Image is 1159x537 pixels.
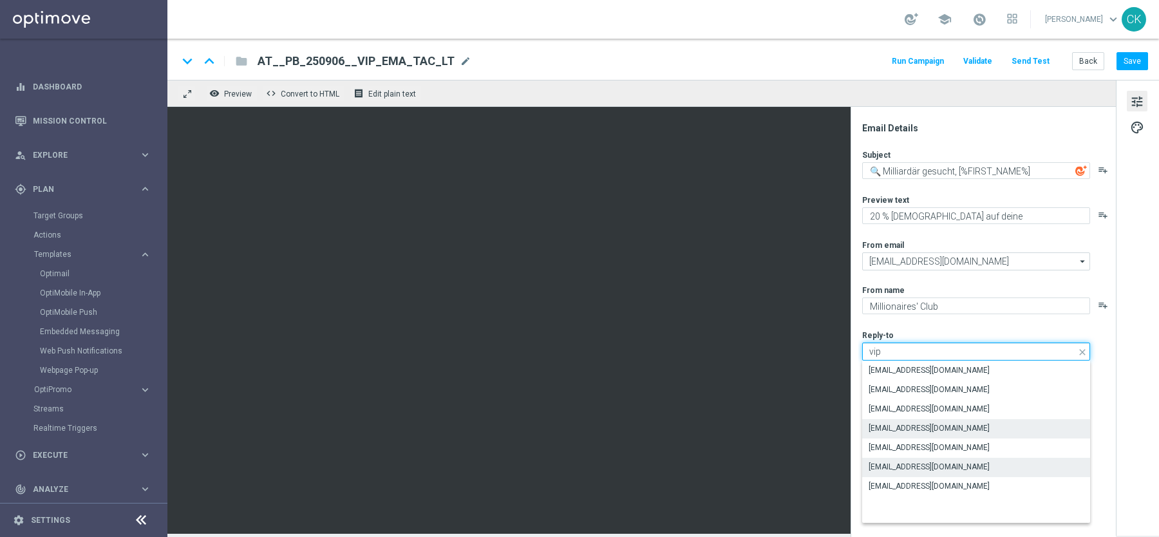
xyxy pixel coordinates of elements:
span: school [938,12,952,26]
a: Streams [33,404,134,414]
span: Execute [33,451,139,459]
div: [EMAIL_ADDRESS][DOMAIN_NAME] [869,384,990,395]
i: keyboard_arrow_right [139,449,151,461]
div: Press SPACE to select this row. [862,361,1090,381]
div: Analyze [15,484,139,495]
button: Mission Control [14,116,152,126]
div: Embedded Messaging [40,322,166,341]
div: [EMAIL_ADDRESS][DOMAIN_NAME] [869,403,990,415]
div: Press SPACE to select this row. [862,400,1090,419]
i: keyboard_arrow_right [139,483,151,495]
div: Email Details [862,122,1115,134]
span: Templates [34,250,126,258]
span: keyboard_arrow_down [1106,12,1120,26]
div: person_search Explore keyboard_arrow_right [14,150,152,160]
i: keyboard_arrow_down [178,52,197,71]
a: Dashboard [33,70,151,104]
span: Preview [224,89,252,99]
span: Validate [963,57,992,66]
button: play_circle_outline Execute keyboard_arrow_right [14,450,152,460]
button: Run Campaign [890,53,946,70]
i: settings [13,514,24,526]
div: Templates [33,245,166,380]
button: playlist_add [1098,300,1108,310]
label: Subject [862,150,890,160]
div: [EMAIL_ADDRESS][DOMAIN_NAME] [869,364,990,376]
a: Optimail [40,268,134,279]
div: Dashboard [15,70,151,104]
span: Edit plain text [368,89,416,99]
i: keyboard_arrow_up [200,52,219,71]
div: Actions [33,225,166,245]
div: Execute [15,449,139,461]
div: Press SPACE to deselect this row. [862,458,1090,477]
div: OptiMobile Push [40,303,166,322]
button: tune [1127,91,1147,111]
a: Actions [33,230,134,240]
div: [EMAIL_ADDRESS][DOMAIN_NAME] [869,422,990,434]
i: arrow_drop_down [1077,253,1089,270]
i: keyboard_arrow_right [139,149,151,161]
span: Explore [33,151,139,159]
a: Target Groups [33,211,134,221]
input: Quick find [862,343,1090,361]
button: OptiPromo keyboard_arrow_right [33,384,152,395]
label: Reply-to [862,330,894,341]
div: Realtime Triggers [33,419,166,438]
label: From name [862,285,905,296]
a: OptiMobile Push [40,307,134,317]
button: remove_red_eye Preview [206,85,258,102]
i: person_search [15,149,26,161]
div: [EMAIL_ADDRESS][DOMAIN_NAME] [869,442,990,453]
span: AT__PB_250906__VIP_EMA_TAC_LT [258,53,455,69]
button: equalizer Dashboard [14,82,152,92]
span: code [266,88,276,99]
button: track_changes Analyze keyboard_arrow_right [14,484,152,495]
div: Templates keyboard_arrow_right [33,249,152,259]
i: keyboard_arrow_right [139,384,151,396]
i: receipt [353,88,364,99]
a: Settings [31,516,70,524]
div: Streams [33,399,166,419]
button: playlist_add [1098,210,1108,220]
div: Plan [15,184,139,195]
button: code Convert to HTML [263,85,345,102]
div: Webpage Pop-up [40,361,166,380]
div: Web Push Notifications [40,341,166,361]
i: equalizer [15,81,26,93]
img: optiGenie.svg [1075,165,1087,176]
button: playlist_add [1098,165,1108,175]
button: Send Test [1010,53,1051,70]
div: OptiPromo [33,380,166,399]
div: OptiPromo [34,386,139,393]
div: [EMAIL_ADDRESS][DOMAIN_NAME] [869,461,990,473]
div: Press SPACE to select this row. [862,438,1090,458]
div: Press SPACE to select this row. [862,419,1090,438]
input: Select [862,252,1090,270]
i: track_changes [15,484,26,495]
a: Mission Control [33,104,151,138]
i: close [1077,343,1089,361]
div: [EMAIL_ADDRESS][DOMAIN_NAME] [869,480,990,492]
a: Realtime Triggers [33,423,134,433]
span: Plan [33,185,139,193]
div: Optimail [40,264,166,283]
div: Mission Control [15,104,151,138]
span: tune [1130,93,1144,110]
div: Press SPACE to select this row. [862,381,1090,400]
button: receipt Edit plain text [350,85,422,102]
button: gps_fixed Plan keyboard_arrow_right [14,184,152,194]
div: CK [1122,7,1146,32]
div: Explore [15,149,139,161]
div: Templates [34,250,139,258]
a: OptiMobile In-App [40,288,134,298]
i: play_circle_outline [15,449,26,461]
a: Web Push Notifications [40,346,134,356]
label: Preview text [862,195,909,205]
